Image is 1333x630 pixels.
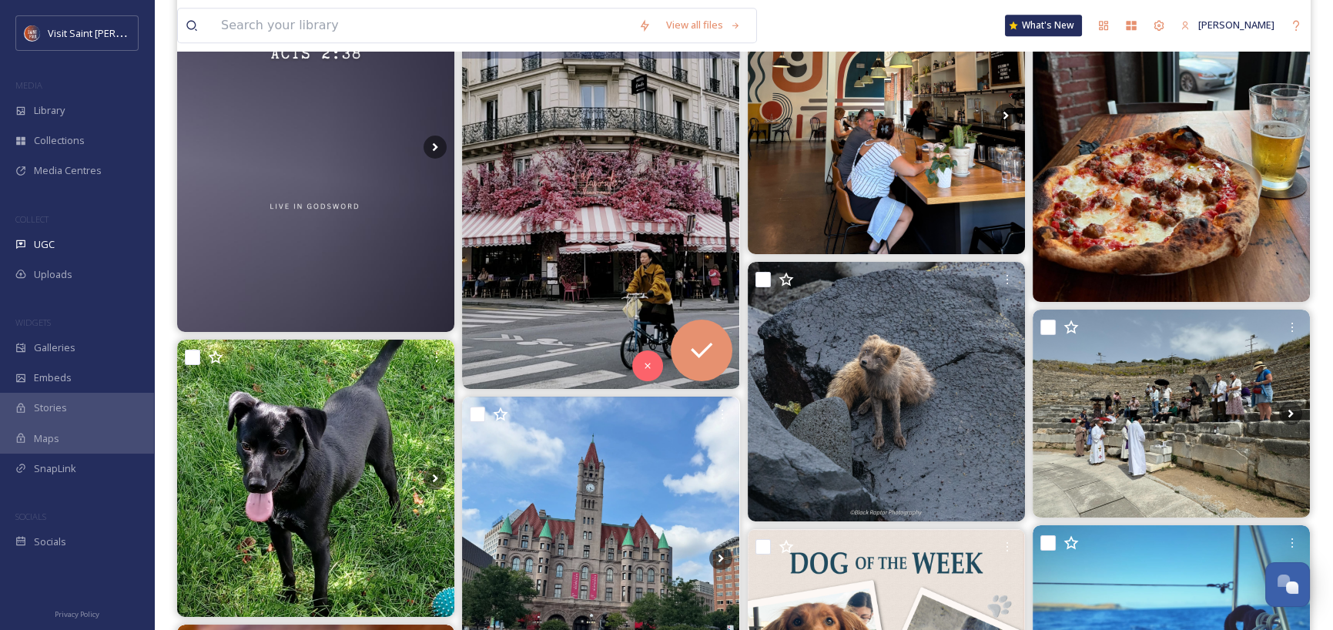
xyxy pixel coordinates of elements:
span: MEDIA [15,79,42,91]
span: Embeds [34,370,72,385]
span: UGC [34,237,55,252]
a: Privacy Policy [55,604,99,622]
img: Meet & Greet Saturday! Lots of adorable adoptables hoping to find forever homes. We’ll be at stpa... [177,340,454,617]
span: Library [34,103,65,118]
span: Galleries [34,340,75,355]
span: Visit Saint [PERSON_NAME] [48,25,171,40]
button: Open Chat [1265,562,1310,607]
span: Privacy Policy [55,609,99,619]
input: Search your library [213,8,631,42]
span: WIDGETS [15,317,51,328]
img: Visit%20Saint%20Paul%20Updated%20Profile%20Image.jpg [25,25,40,41]
span: Stories [34,400,67,415]
span: Media Centres [34,163,102,178]
a: What's New [1005,15,1082,36]
span: SnapLink [34,461,76,476]
span: [PERSON_NAME] [1198,18,1274,32]
span: SOCIALS [15,511,46,522]
span: Uploads [34,267,72,282]
img: #paris #lafovorite #saintpaul #bicycle #photography #flowers #pink #dearlidphoto #fyp #explorepage [462,19,739,389]
span: COLLECT [15,213,49,225]
a: [PERSON_NAME] [1173,10,1282,40]
img: Happy Friday from of Arctic Foxes Saint Paul #saintpaul #stpaul #arcticfox #foxphotography #foxph... [748,262,1025,521]
span: Socials [34,534,66,549]
a: View all files [658,10,749,40]
span: Maps [34,431,59,446]
span: Collections [34,133,85,148]
img: 📍 Walking in the Footsteps of St. Paul 🇹🇷🇬🇷🇮🇹 Students from UST’s Centro Semillero traveled throu... [1033,310,1310,518]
